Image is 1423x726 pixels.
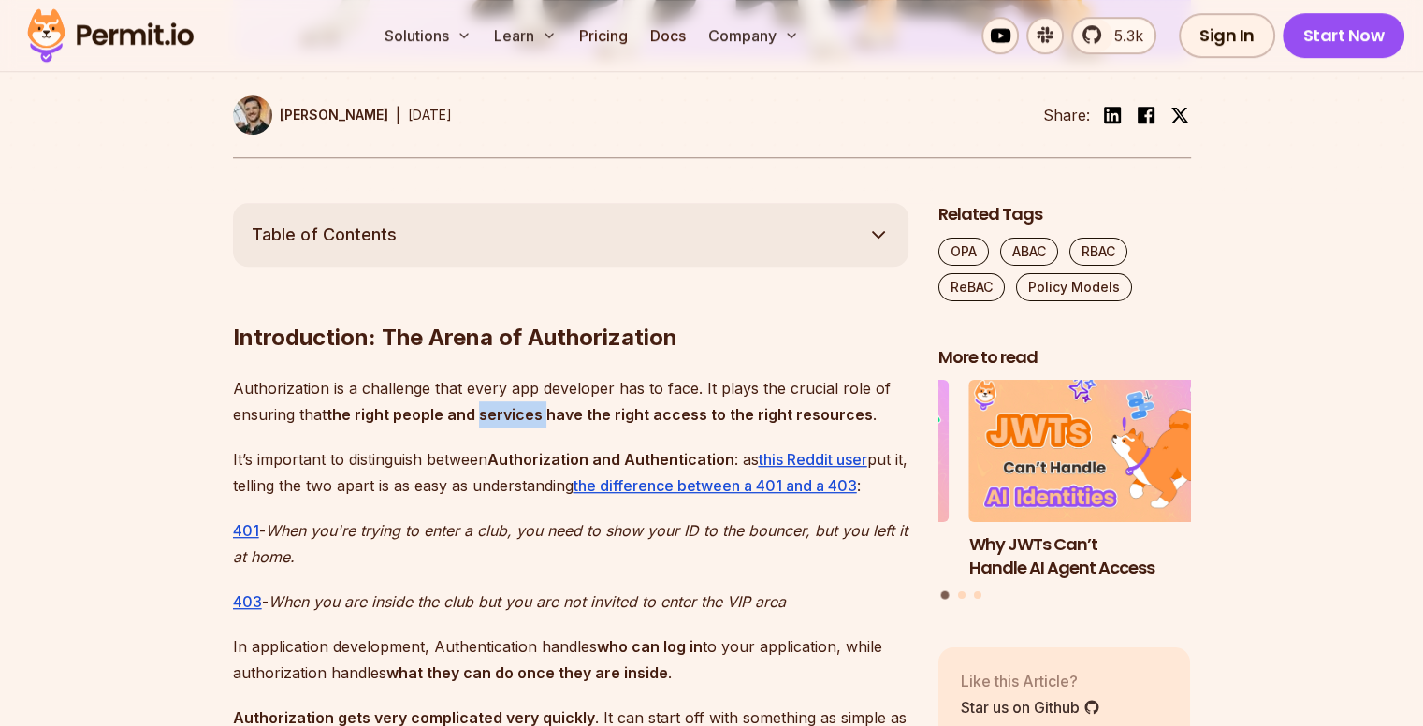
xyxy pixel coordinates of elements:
[233,588,908,615] p: -
[1069,238,1127,266] a: RBAC
[280,106,388,124] p: [PERSON_NAME]
[574,476,857,495] a: the difference between a 401 and a 403
[1071,17,1156,54] a: 5.3k
[233,517,908,570] p: -
[759,450,867,469] a: this Reddit user
[327,405,873,424] strong: the right people and services have the right access to the right resources
[969,380,1222,522] img: Why JWTs Can’t Handle AI Agent Access
[1170,106,1189,124] img: twitter
[1101,104,1124,126] img: linkedin
[269,592,786,611] em: When you are inside the club but you are not invited to enter the VIP area
[938,346,1191,370] h2: More to read
[19,4,202,67] img: Permit logo
[696,533,949,580] h3: Implementing Multi-Tenant RBAC in Nuxt.js
[487,450,734,469] strong: Authorization and Authentication
[961,696,1100,719] a: Star us on Github
[941,591,950,600] button: Go to slide 1
[961,670,1100,692] p: Like this Article?
[572,17,635,54] a: Pricing
[386,663,668,682] strong: what they can do once they are inside
[696,380,949,579] li: 3 of 3
[233,203,908,267] button: Table of Contents
[1179,13,1275,58] a: Sign In
[233,633,908,686] p: In application development, Authentication handles to your application, while authorization handl...
[233,375,908,428] p: Authorization is a challenge that every app developer has to face. It plays the crucial role of e...
[1016,273,1132,301] a: Policy Models
[1043,104,1090,126] li: Share:
[969,380,1222,579] li: 1 of 3
[958,591,966,599] button: Go to slide 2
[408,107,452,123] time: [DATE]
[938,273,1005,301] a: ReBAC
[969,380,1222,579] a: Why JWTs Can’t Handle AI Agent AccessWhy JWTs Can’t Handle AI Agent Access
[938,203,1191,226] h2: Related Tags
[233,592,262,611] a: 403
[396,104,400,126] div: |
[938,380,1191,602] div: Posts
[969,533,1222,580] h3: Why JWTs Can’t Handle AI Agent Access
[233,248,908,353] h2: Introduction: The Arena of Authorization
[643,17,693,54] a: Docs
[233,95,272,135] img: Daniel Bass
[377,17,479,54] button: Solutions
[696,380,949,522] img: Implementing Multi-Tenant RBAC in Nuxt.js
[233,521,259,540] a: 401
[597,637,703,656] strong: who can log in
[701,17,806,54] button: Company
[1103,24,1143,47] span: 5.3k
[233,446,908,499] p: It’s important to distinguish between : as put it, telling the two apart is as easy as understand...
[1283,13,1405,58] a: Start Now
[252,222,397,248] span: Table of Contents
[233,521,908,566] em: When you're trying to enter a club, you need to show your ID to the bouncer, but you left it at h...
[1000,238,1058,266] a: ABAC
[1135,104,1157,126] img: facebook
[486,17,564,54] button: Learn
[938,238,989,266] a: OPA
[233,95,388,135] a: [PERSON_NAME]
[974,591,981,599] button: Go to slide 3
